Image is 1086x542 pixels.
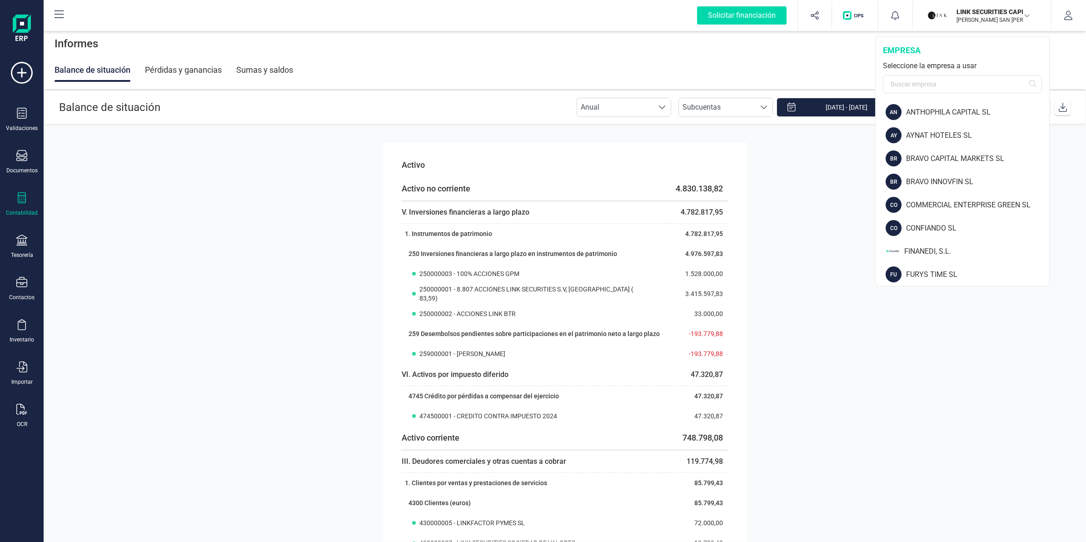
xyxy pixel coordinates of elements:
td: 748.798,08 [668,426,728,450]
button: Solicitar financiación [686,1,797,30]
span: 1. Clientes por ventas y prestaciones de servicios [405,479,547,487]
div: Contactos [9,294,35,301]
td: 3.415.597,83 [668,284,728,304]
div: Inventario [10,336,34,343]
div: AY [886,127,902,143]
img: LI [927,5,947,25]
span: 4745 Crédito por pérdidas a compensar del ejercicio [408,392,559,400]
td: 4.782.817,95 [668,201,728,224]
div: Contabilidad [6,209,38,216]
div: Tesorería [11,251,33,259]
img: Logo de OPS [843,11,867,20]
div: Documentos [6,167,38,174]
div: BRAVO INNOVFIN SL [906,176,1049,187]
div: AYNAT HOTELES SL [906,130,1049,141]
button: Logo de OPS [837,1,872,30]
div: Pérdidas y ganancias [145,58,222,82]
span: 250000001 - 8.807 ACCIONES LINK SECURITIES S.V, [GEOGRAPHIC_DATA] ( 83,59) [419,285,652,303]
div: AN [886,104,902,120]
td: 72.000,00 [668,513,728,533]
div: Validaciones [6,125,38,132]
td: 85.799,43 [668,493,728,513]
div: Balance de situación [55,58,130,82]
div: empresa [883,44,1042,57]
p: LINK SECURITIES CAPITAL SL [956,7,1029,16]
p: [PERSON_NAME] SAN [PERSON_NAME] [956,16,1029,24]
div: CO [886,220,902,236]
button: LILINK SECURITIES CAPITAL SL[PERSON_NAME] SAN [PERSON_NAME] [924,1,1040,30]
td: 33.000,00 [668,304,728,324]
div: ANTHOPHILA CAPITAL SL [906,107,1049,118]
span: Anual [577,98,653,116]
span: 430000005 - LINKFACTOR PYMES SL [419,518,525,527]
td: 47.320,87 [668,386,728,406]
td: -193.779,88 [668,324,728,344]
div: BR [886,151,902,166]
div: CO [886,197,902,213]
div: Solicitar financiación [697,6,787,25]
div: Importar [11,378,33,386]
td: 1.528.000,00 [668,264,728,284]
span: Subcuentas [679,98,755,116]
td: 85.799,43 [668,473,728,493]
td: 47.320,87 [668,364,728,386]
span: 250000002 - ACCIONES LINK BTR [419,309,516,318]
span: V. Inversiones financieras a largo plazo [402,208,529,216]
input: Buscar empresa [883,75,1042,93]
span: III. Deudores comerciales y otras cuentas a cobrar [402,457,566,466]
span: Activo [402,160,425,170]
span: Activo corriente [402,433,459,442]
span: 250000003 - 100% ACCIONES GPM [419,269,519,278]
img: FI [886,243,900,259]
span: 259000001 - [PERSON_NAME] [419,349,505,358]
span: 474500001 - CREDITO CONTRA IMPUESTO 2024 [419,412,557,421]
div: Informes [44,29,1086,58]
td: 4.830.138,82 [668,177,728,201]
span: 250 Inversiones financieras a largo plazo en instrumentos de patrimonio [408,250,617,257]
div: COMMERCIAL ENTERPRISE GREEN SL [906,200,1049,211]
div: FINANEDI, S.L. [904,246,1049,257]
td: 119.774,98 [668,450,728,473]
div: FU [886,266,902,282]
td: 4.782.817,95 [668,224,728,244]
span: 4300 Clientes (euros) [408,499,471,507]
td: 47.320,87 [668,406,728,426]
div: FURYS TIME SL [906,269,1049,280]
td: 4.976.597,83 [668,244,728,264]
span: Balance de situación [59,101,160,114]
img: Logo Finanedi [13,15,31,44]
div: Sumas y saldos [236,58,293,82]
div: OCR [17,421,27,428]
div: BR [886,174,902,190]
span: 259 Desembolsos pendientes sobre participaciones en el patrimonio neto a largo plazo [408,330,660,337]
span: 1. Instrumentos de patrimonio [405,230,492,237]
div: CONFIANDO SL [906,223,1049,234]
div: BRAVO CAPITAL MARKETS SL [906,153,1049,164]
span: VI. Activos por impuesto diferido [402,370,508,379]
span: Activo no corriente [402,184,470,193]
td: -193.779,88 [668,344,728,364]
div: Seleccione la empresa a usar [883,60,1042,71]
